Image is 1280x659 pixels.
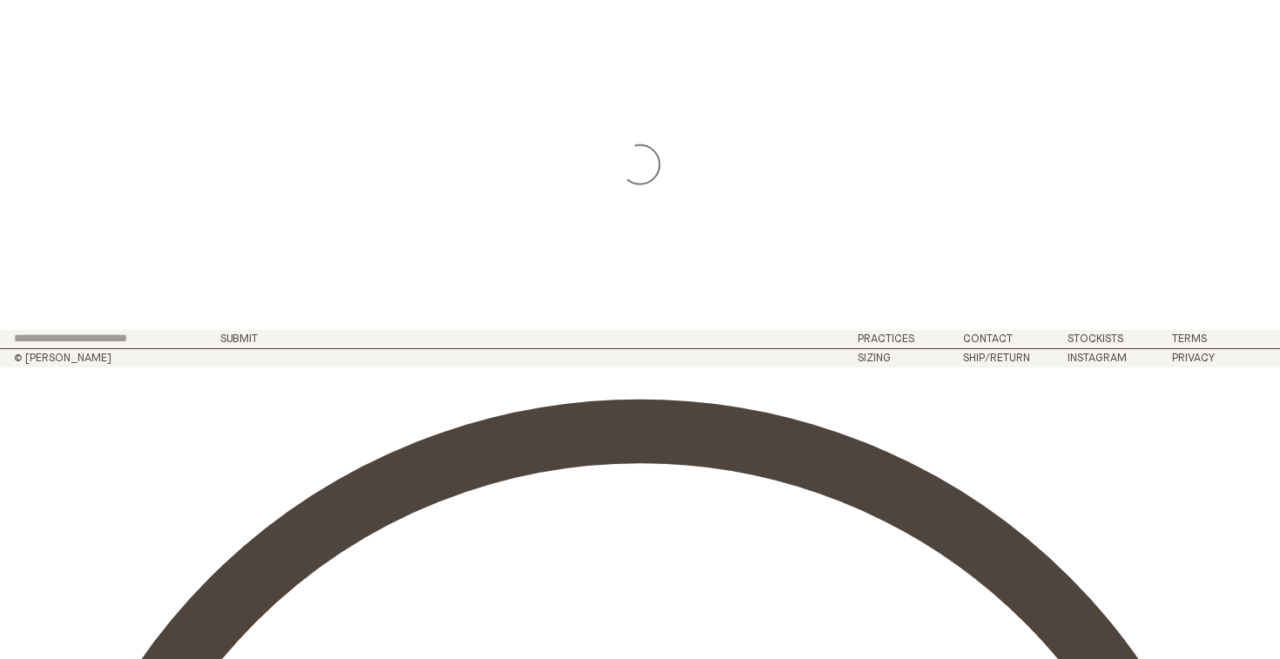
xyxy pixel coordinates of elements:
a: Practices [858,333,914,345]
a: Instagram [1068,353,1127,364]
a: Contact [963,333,1013,345]
a: Privacy [1172,353,1215,364]
a: Ship/Return [963,353,1030,364]
a: Terms [1172,333,1207,345]
a: Stockists [1068,333,1123,345]
h2: © [PERSON_NAME] [14,353,317,364]
button: Submit [220,333,258,345]
a: Sizing [858,353,891,364]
